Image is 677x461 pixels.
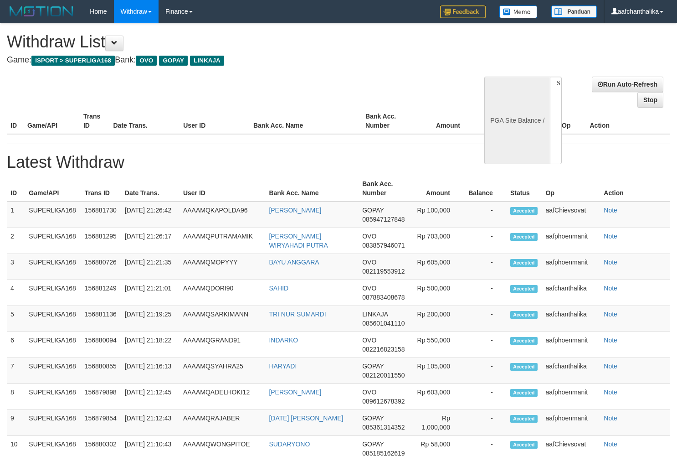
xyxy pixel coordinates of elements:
[25,306,81,332] td: SUPERLIGA168
[637,92,663,108] a: Stop
[121,332,180,358] td: [DATE] 21:18:22
[362,294,405,301] span: 087883408678
[269,337,298,344] a: INDARKO
[542,384,600,410] td: aafphoenmanit
[81,306,121,332] td: 156881136
[25,228,81,254] td: SUPERLIGA168
[413,410,464,436] td: Rp 1,000,000
[269,233,328,249] a: [PERSON_NAME] WIRYAHADI PUTRA
[362,450,405,457] span: 085185162619
[362,414,384,422] span: GOPAY
[362,285,376,292] span: OVO
[25,384,81,410] td: SUPERLIGA168
[362,311,388,318] span: LINKAJA
[604,233,617,240] a: Note
[604,337,617,344] a: Note
[464,384,507,410] td: -
[510,233,538,241] span: Accepted
[31,56,115,66] span: ISPORT > SUPERLIGA168
[464,306,507,332] td: -
[269,363,297,370] a: HARYADI
[25,254,81,280] td: SUPERLIGA168
[180,202,265,228] td: AAAAMQKAPOLDA96
[592,77,663,92] a: Run Auto-Refresh
[25,202,81,228] td: SUPERLIGA168
[542,358,600,384] td: aafchanthalika
[362,363,384,370] span: GOPAY
[464,358,507,384] td: -
[604,259,617,266] a: Note
[25,358,81,384] td: SUPERLIGA168
[25,176,81,202] th: Game/API
[464,228,507,254] td: -
[7,410,25,436] td: 9
[7,280,25,306] td: 4
[418,108,474,134] th: Amount
[413,280,464,306] td: Rp 500,000
[604,207,617,214] a: Note
[7,254,25,280] td: 3
[80,108,110,134] th: Trans ID
[25,332,81,358] td: SUPERLIGA168
[269,207,321,214] a: [PERSON_NAME]
[121,384,180,410] td: [DATE] 21:12:45
[7,228,25,254] td: 2
[604,363,617,370] a: Note
[180,254,265,280] td: AAAAMQMOPYYY
[180,306,265,332] td: AAAAMQSARKIMANN
[604,311,617,318] a: Note
[180,228,265,254] td: AAAAMQPUTRAMAMIK
[464,254,507,280] td: -
[362,424,405,431] span: 085361314352
[121,410,180,436] td: [DATE] 21:12:43
[269,285,288,292] a: SAHID
[7,153,670,171] h1: Latest Withdraw
[604,285,617,292] a: Note
[81,410,121,436] td: 156879854
[413,202,464,228] td: Rp 100,000
[362,337,376,344] span: OVO
[464,176,507,202] th: Balance
[510,441,538,449] span: Accepted
[81,358,121,384] td: 156880855
[542,176,600,202] th: Op
[265,176,359,202] th: Bank Acc. Name
[510,311,538,319] span: Accepted
[180,108,250,134] th: User ID
[269,414,343,422] a: [DATE] [PERSON_NAME]
[136,56,157,66] span: OVO
[362,440,384,448] span: GOPAY
[7,332,25,358] td: 6
[250,108,362,134] th: Bank Acc. Name
[413,332,464,358] td: Rp 550,000
[180,384,265,410] td: AAAAMQADELHOKI12
[542,306,600,332] td: aafchanthalika
[474,108,525,134] th: Balance
[362,388,376,396] span: OVO
[464,410,507,436] td: -
[81,176,121,202] th: Trans ID
[269,440,310,448] a: SUDARYONO
[604,388,617,396] a: Note
[464,332,507,358] td: -
[362,108,418,134] th: Bank Acc. Number
[180,280,265,306] td: AAAAMQDORI90
[586,108,670,134] th: Action
[359,176,413,202] th: Bank Acc. Number
[269,259,319,266] a: BAYU ANGGARA
[542,254,600,280] td: aafphoenmanit
[542,228,600,254] td: aafphoenmanit
[269,388,321,396] a: [PERSON_NAME]
[180,332,265,358] td: AAAAMQGRAND91
[7,33,442,51] h1: Withdraw List
[362,398,405,405] span: 089612678392
[413,254,464,280] td: Rp 605,000
[180,176,265,202] th: User ID
[121,280,180,306] td: [DATE] 21:21:01
[542,202,600,228] td: aafChievsovat
[24,108,80,134] th: Game/API
[510,415,538,423] span: Accepted
[510,259,538,267] span: Accepted
[499,5,538,18] img: Button%20Memo.svg
[558,108,586,134] th: Op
